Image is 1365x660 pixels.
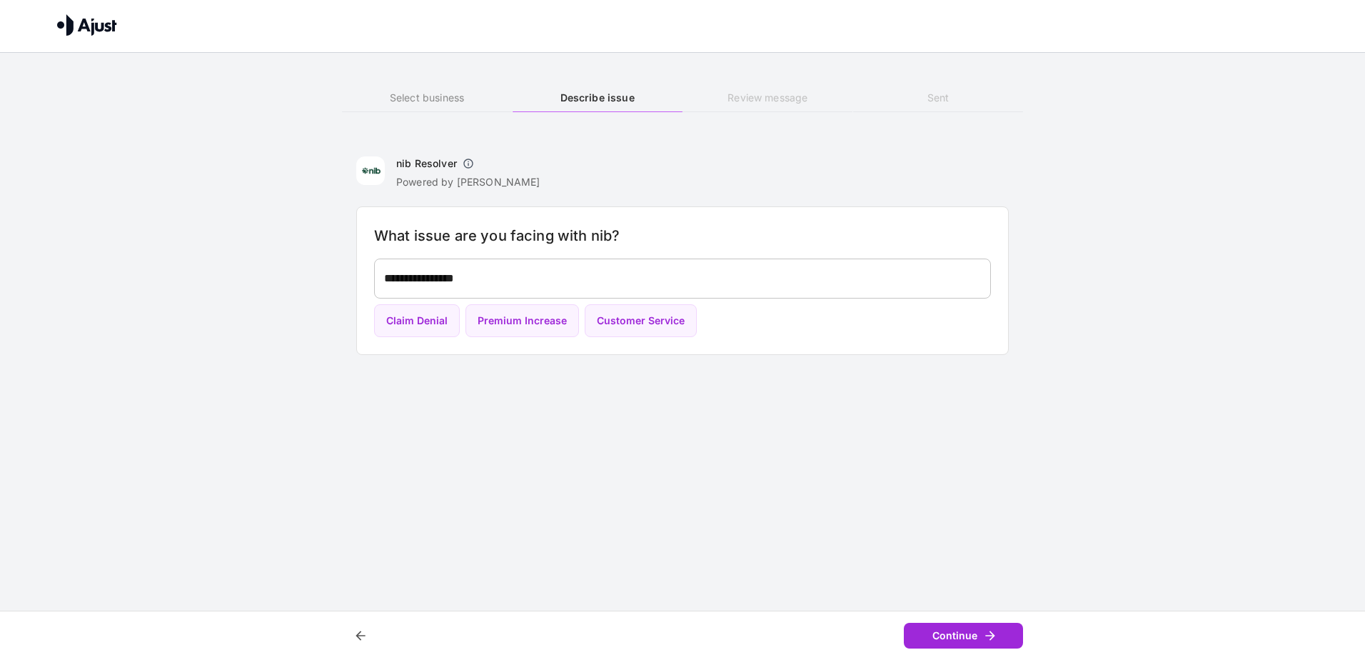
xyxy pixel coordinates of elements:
h6: Select business [342,90,512,106]
img: nib [356,156,385,185]
button: Claim Denial [374,304,460,338]
p: Powered by [PERSON_NAME] [396,175,540,189]
h6: Describe issue [513,90,682,106]
h6: Review message [682,90,852,106]
h6: Sent [853,90,1023,106]
img: Ajust [57,14,117,36]
h6: What issue are you facing with nib? [374,224,991,247]
button: Continue [904,623,1023,649]
button: Customer Service [585,304,697,338]
h6: nib Resolver [396,156,457,171]
button: Premium Increase [465,304,579,338]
